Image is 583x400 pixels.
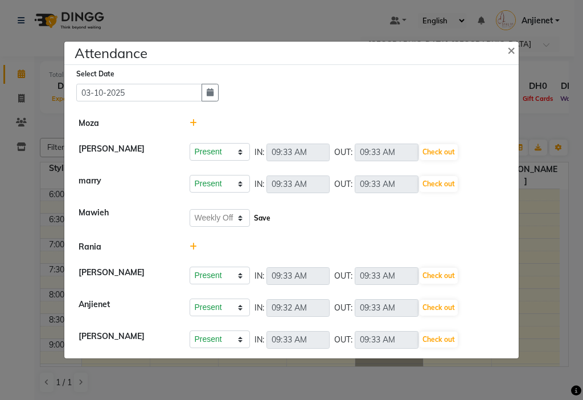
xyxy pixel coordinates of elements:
button: Close [498,34,527,66]
button: Check out [420,332,458,348]
label: Select Date [76,69,114,79]
span: OUT: [334,270,352,282]
div: Moza [70,117,181,129]
div: [PERSON_NAME] [70,143,181,161]
span: × [507,41,515,58]
button: Check out [420,300,458,316]
div: marry [70,175,181,193]
div: Mawieh [70,207,181,227]
span: OUT: [334,302,352,314]
span: OUT: [334,146,352,158]
span: OUT: [334,334,352,346]
button: Check out [420,176,458,192]
h4: Attendance [75,43,147,63]
input: Select date [76,84,202,101]
div: Rania [70,241,181,253]
button: Check out [420,144,458,160]
span: OUT: [334,178,352,190]
div: [PERSON_NAME] [70,267,181,285]
button: Check out [420,268,458,284]
div: [PERSON_NAME] [70,330,181,349]
span: IN: [254,270,264,282]
span: IN: [254,334,264,346]
button: Save [251,210,273,226]
span: IN: [254,302,264,314]
span: IN: [254,146,264,158]
span: IN: [254,178,264,190]
div: Anjienet [70,299,181,317]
